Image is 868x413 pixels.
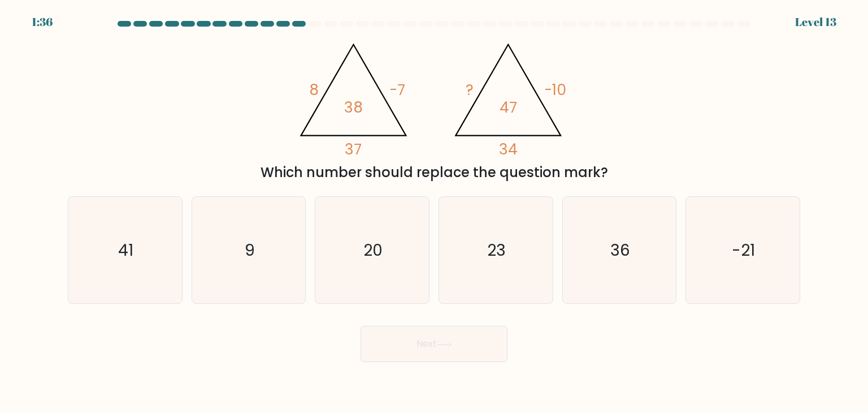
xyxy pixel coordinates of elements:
[32,14,53,31] div: 1:36
[309,79,319,100] tspan: 8
[610,239,630,261] text: 36
[344,97,363,118] tspan: 38
[389,79,405,100] tspan: -7
[345,139,362,160] tspan: 37
[364,239,383,261] text: 20
[119,239,134,261] text: 41
[361,326,507,362] button: Next
[795,14,836,31] div: Level 13
[245,239,255,261] text: 9
[732,239,756,261] text: -21
[488,239,506,261] text: 23
[500,97,517,118] tspan: 47
[544,79,566,100] tspan: -10
[499,139,518,160] tspan: 34
[466,79,474,100] tspan: ?
[75,162,793,183] div: Which number should replace the question mark?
